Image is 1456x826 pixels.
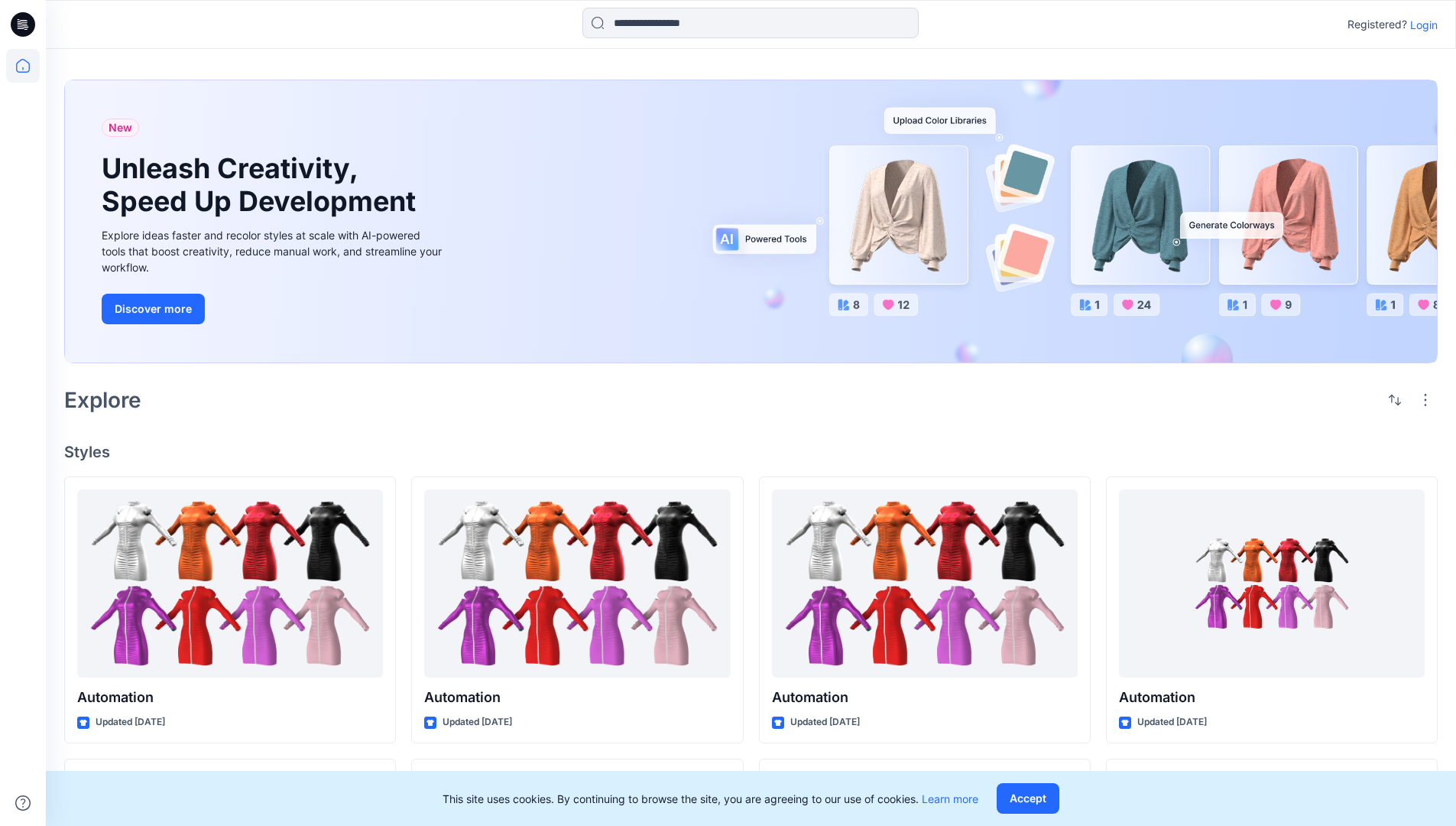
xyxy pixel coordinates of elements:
[64,443,1438,461] h4: Styles
[1410,17,1438,33] p: Login
[102,152,423,218] h1: Unleash Creativity, Speed Up Development
[922,792,978,805] a: Learn more
[96,714,165,730] p: Updated [DATE]
[102,294,446,324] a: Discover more
[109,119,132,137] span: New
[77,489,383,678] a: Automation
[997,783,1059,814] button: Accept
[1119,489,1425,678] a: Automation
[102,294,205,324] button: Discover more
[790,714,860,730] p: Updated [DATE]
[443,714,512,730] p: Updated [DATE]
[424,687,730,708] p: Automation
[77,687,383,708] p: Automation
[1347,15,1407,34] p: Registered?
[102,227,446,275] div: Explore ideas faster and recolor styles at scale with AI-powered tools that boost creativity, red...
[424,489,730,678] a: Automation
[772,489,1078,678] a: Automation
[772,687,1078,708] p: Automation
[64,388,141,412] h2: Explore
[443,791,978,807] p: This site uses cookies. By continuing to browse the site, you are agreeing to our use of cookies.
[1119,687,1425,708] p: Automation
[1137,714,1207,730] p: Updated [DATE]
